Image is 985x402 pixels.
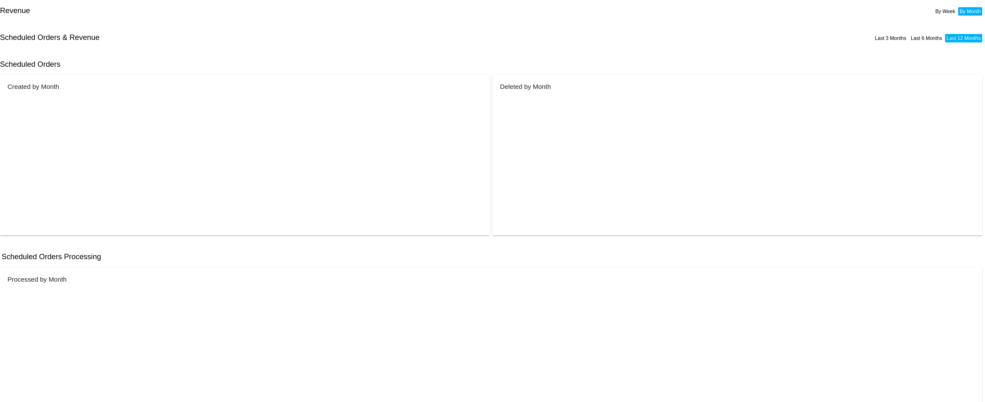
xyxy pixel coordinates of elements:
a: Last 12 Months [947,36,981,41]
h2: Scheduled Orders Processing [2,252,101,261]
a: Last 6 Months [911,36,942,41]
a: Last 3 Months [875,36,906,41]
li: By Month [958,7,983,16]
h2: Deleted by Month [500,83,551,90]
h2: Processed by Month [7,276,67,283]
h2: Created by Month [7,83,59,90]
li: By Week [934,7,957,16]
